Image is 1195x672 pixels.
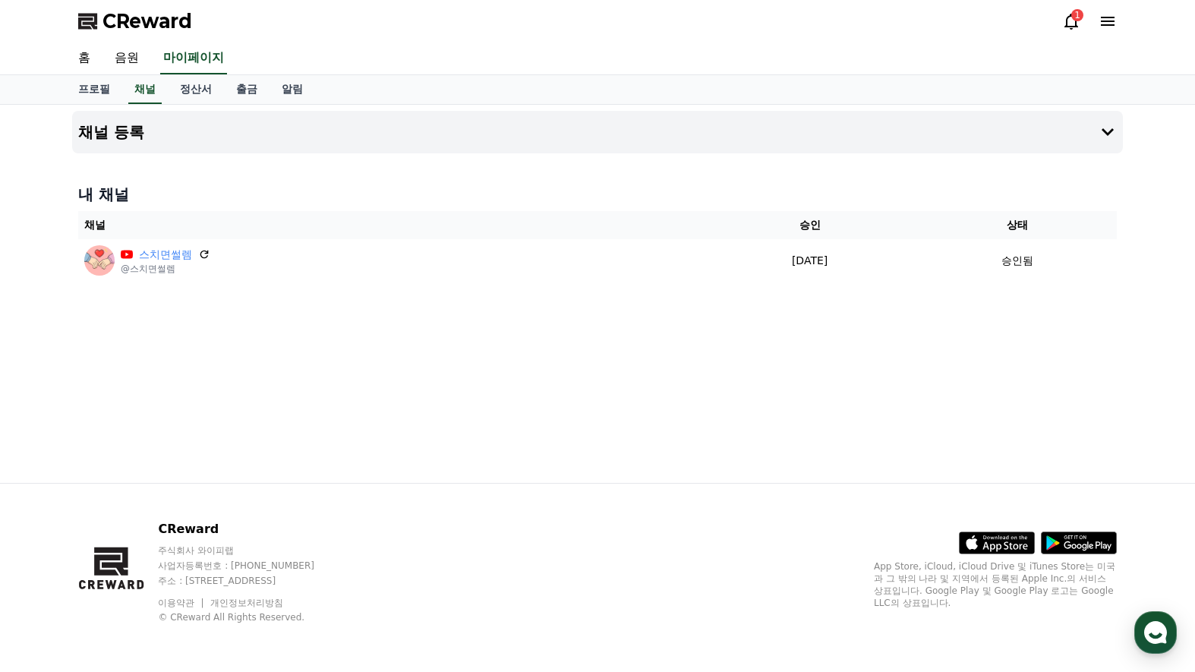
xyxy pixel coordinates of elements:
[66,75,122,104] a: 프로필
[72,111,1123,153] button: 채널 등록
[874,560,1117,609] p: App Store, iCloud, iCloud Drive 및 iTunes Store는 미국과 그 밖의 나라 및 지역에서 등록된 Apple Inc.의 서비스 상표입니다. Goo...
[158,560,343,572] p: 사업자등록번호 : [PHONE_NUMBER]
[78,211,702,239] th: 채널
[158,611,343,623] p: © CReward All Rights Reserved.
[270,75,315,104] a: 알림
[66,43,102,74] a: 홈
[224,75,270,104] a: 출금
[1001,253,1033,269] p: 승인됨
[102,9,192,33] span: CReward
[102,43,151,74] a: 음원
[84,245,115,276] img: 스치면썰렘
[708,253,913,269] p: [DATE]
[702,211,919,239] th: 승인
[210,598,283,608] a: 개인정보처리방침
[158,575,343,587] p: 주소 : [STREET_ADDRESS]
[1062,12,1080,30] a: 1
[78,9,192,33] a: CReward
[158,544,343,557] p: 주식회사 와이피랩
[158,520,343,538] p: CReward
[139,247,192,263] a: 스치면썰렘
[160,43,227,74] a: 마이페이지
[158,598,206,608] a: 이용약관
[121,263,210,275] p: @스치면썰렘
[78,124,144,140] h4: 채널 등록
[78,184,1117,205] h4: 내 채널
[1071,9,1083,21] div: 1
[918,211,1117,239] th: 상태
[168,75,224,104] a: 정산서
[128,75,162,104] a: 채널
